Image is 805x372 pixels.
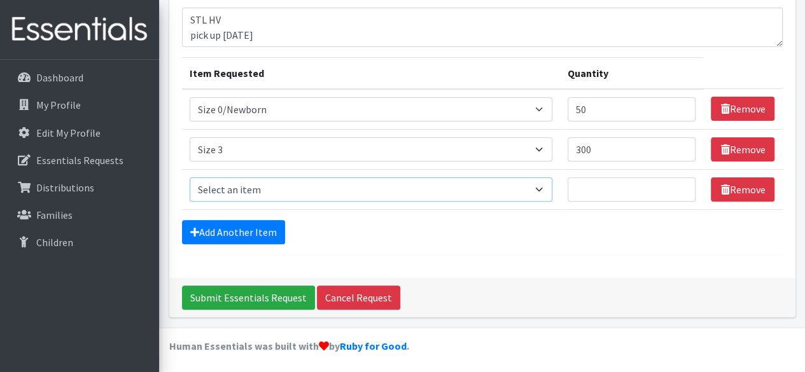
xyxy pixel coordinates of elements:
[340,340,407,352] a: Ruby for Good
[711,177,774,202] a: Remove
[182,57,560,89] th: Item Requested
[711,97,774,121] a: Remove
[36,71,83,84] p: Dashboard
[5,230,154,255] a: Children
[36,127,101,139] p: Edit My Profile
[36,181,94,194] p: Distributions
[36,154,123,167] p: Essentials Requests
[5,8,154,51] img: HumanEssentials
[182,220,285,244] a: Add Another Item
[5,65,154,90] a: Dashboard
[182,286,315,310] input: Submit Essentials Request
[5,92,154,118] a: My Profile
[36,209,73,221] p: Families
[5,175,154,200] a: Distributions
[711,137,774,162] a: Remove
[36,99,81,111] p: My Profile
[36,236,73,249] p: Children
[169,340,409,352] strong: Human Essentials was built with by .
[560,57,704,89] th: Quantity
[5,202,154,228] a: Families
[5,120,154,146] a: Edit My Profile
[5,148,154,173] a: Essentials Requests
[317,286,400,310] a: Cancel Request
